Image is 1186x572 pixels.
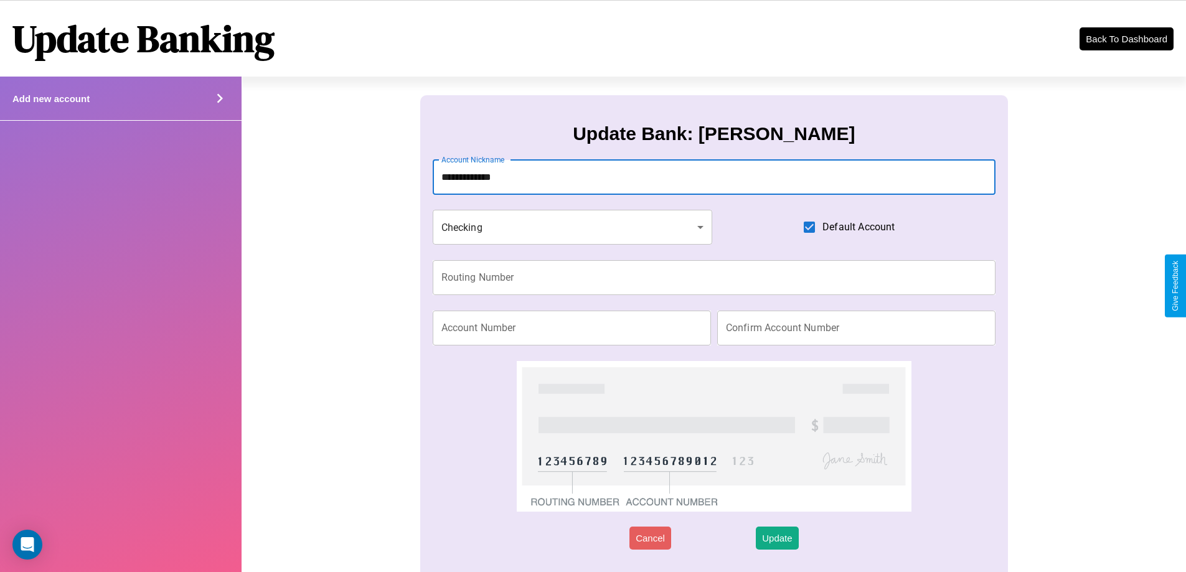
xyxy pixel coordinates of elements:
div: Open Intercom Messenger [12,530,42,560]
button: Back To Dashboard [1080,27,1174,50]
label: Account Nickname [441,154,505,165]
h3: Update Bank: [PERSON_NAME] [573,123,855,144]
button: Update [756,527,798,550]
h1: Update Banking [12,13,275,64]
h4: Add new account [12,93,90,104]
div: Give Feedback [1171,261,1180,311]
span: Default Account [822,220,895,235]
button: Cancel [629,527,671,550]
img: check [517,361,911,512]
div: Checking [433,210,713,245]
